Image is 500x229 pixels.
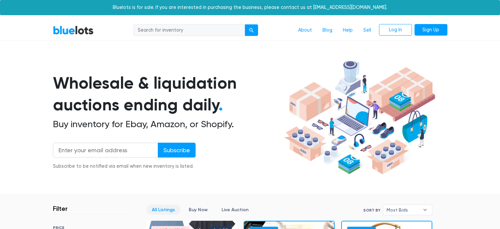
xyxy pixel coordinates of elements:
input: Enter your email address [53,143,158,157]
a: Blog [317,24,338,37]
a: Live Auction [216,205,254,215]
a: Sign Up [415,24,447,36]
h3: Filter [53,205,68,213]
span: . [219,95,223,115]
input: Search for inventory [133,24,245,36]
a: All Listings [146,205,180,215]
a: Buy Now [183,205,213,215]
a: About [293,24,317,37]
label: Sort By [363,207,380,213]
a: Sell [358,24,376,37]
img: hero-ee84e7d0318cb26816c560f6b4441b76977f77a177738b4e94f68c95b2b83dbb.png [282,58,438,178]
b: ▾ [418,205,432,215]
input: Subscribe [158,143,196,157]
h2: Buy inventory for Ebay, Amazon, or Shopify. [53,119,282,130]
div: Subscribe to be notified via email when new inventory is listed. [53,163,196,170]
a: BlueLots [53,25,94,35]
span: Most Bids [387,205,419,215]
h1: Wholesale & liquidation auctions ending daily [53,72,282,116]
a: Help [338,24,358,37]
a: Log In [379,24,412,36]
